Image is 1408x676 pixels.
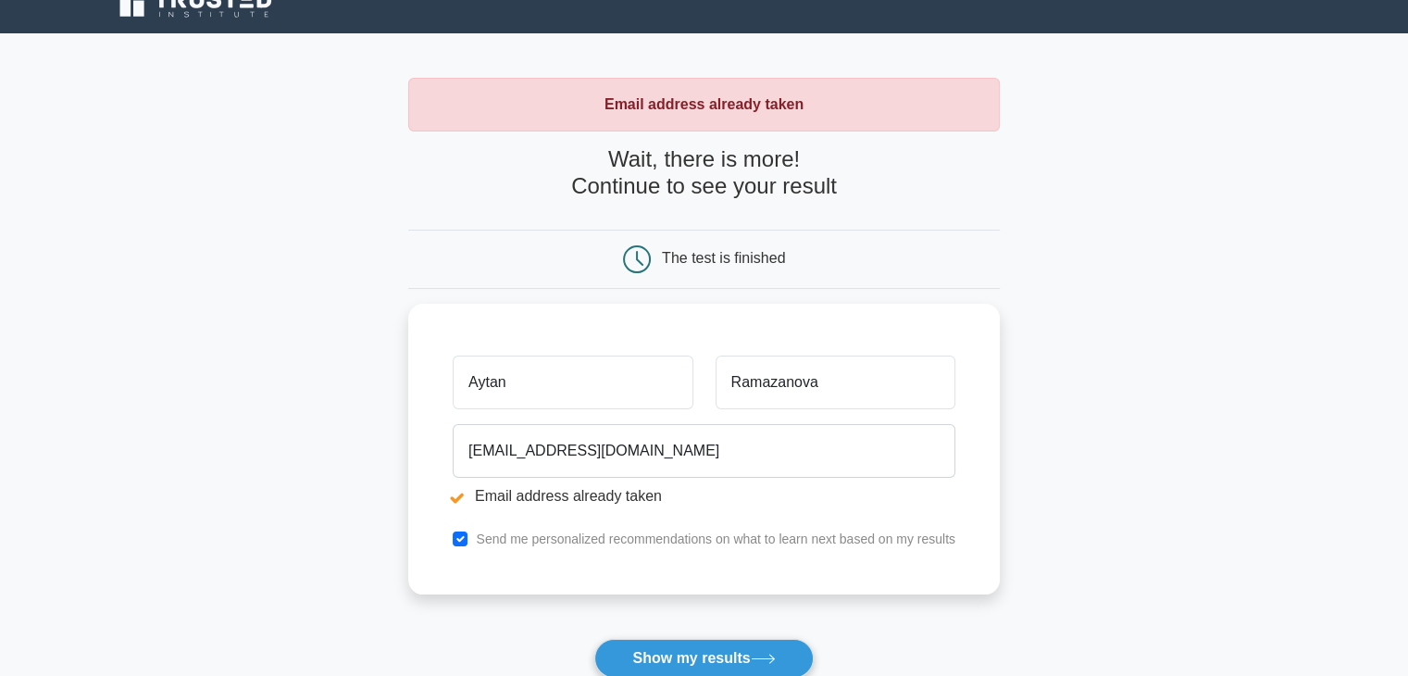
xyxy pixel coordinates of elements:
[453,485,955,507] li: Email address already taken
[716,356,955,409] input: Last name
[453,424,955,478] input: Email
[453,356,692,409] input: First name
[408,146,1000,200] h4: Wait, there is more! Continue to see your result
[604,96,804,112] strong: Email address already taken
[662,250,785,266] div: The test is finished
[476,532,955,546] label: Send me personalized recommendations on what to learn next based on my results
